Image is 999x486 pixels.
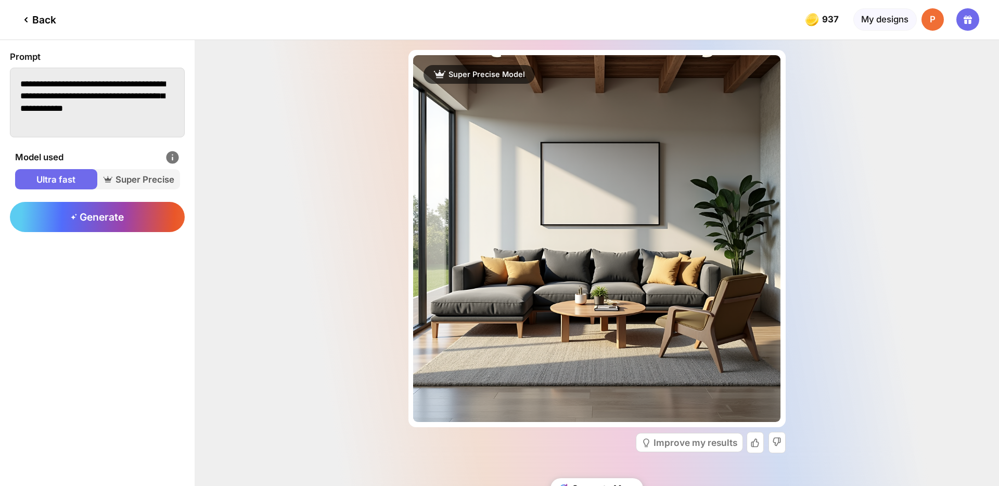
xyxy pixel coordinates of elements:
div: Prompt [10,50,185,63]
span: 937 [822,15,841,24]
div: Super Precise Model [424,65,535,84]
div: Back [20,14,56,26]
span: Super Precise [97,173,180,186]
div: My designs [853,8,917,31]
span: Ultra fast [15,173,97,186]
span: Generate [71,211,124,223]
div: P [921,8,944,31]
div: Model used [15,150,180,165]
div: Improve my results [654,438,737,447]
